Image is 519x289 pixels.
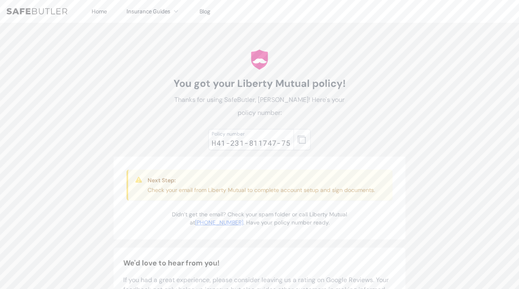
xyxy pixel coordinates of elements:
div: H41-231-811747-75 [212,137,291,149]
h2: We'd love to hear from you! [123,257,396,269]
h3: Next Step: [148,176,375,184]
button: Insurance Guides [127,6,180,16]
a: Blog [199,8,210,15]
a: [PHONE_NUMBER] [195,219,243,226]
div: Policy number [212,131,291,137]
p: Check your email from Liberty Mutual to complete account setup and sign documents. [148,186,375,194]
p: Didn’t get the email? Check your spam folder or call Liberty Mutual at . Have your policy number ... [169,210,350,226]
img: SafeButler Text Logo [6,8,67,15]
p: Thanks for using SafeButler, [PERSON_NAME]! Here's your policy number: [169,93,350,119]
h1: You got your Liberty Mutual policy! [169,77,350,90]
a: Home [92,8,107,15]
